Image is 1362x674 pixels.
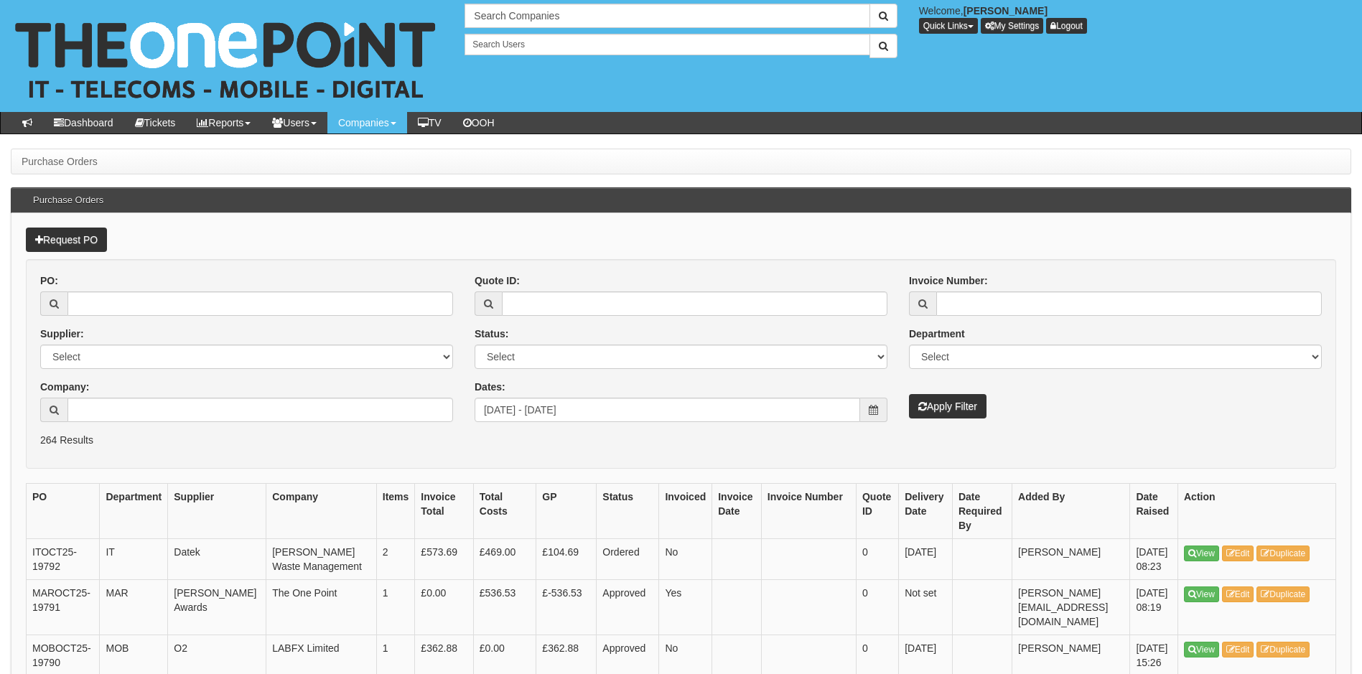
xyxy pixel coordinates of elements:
[1222,546,1254,561] a: Edit
[1222,642,1254,657] a: Edit
[1178,484,1336,539] th: Action
[909,273,988,288] label: Invoice Number:
[856,539,898,580] td: 0
[899,539,953,580] td: [DATE]
[659,580,712,635] td: Yes
[376,539,415,580] td: 2
[26,228,107,252] a: Request PO
[415,539,473,580] td: £573.69
[473,580,536,635] td: £536.53
[761,484,856,539] th: Invoice Number
[40,433,1322,447] p: 264 Results
[1256,642,1310,657] a: Duplicate
[536,539,597,580] td: £104.69
[465,4,869,28] input: Search Companies
[40,380,89,394] label: Company:
[27,580,100,635] td: MAROCT25-19791
[1012,539,1130,580] td: [PERSON_NAME]
[475,327,508,341] label: Status:
[712,484,762,539] th: Invoice Date
[1130,484,1178,539] th: Date Raised
[1046,18,1087,34] a: Logout
[100,580,168,635] td: MAR
[952,484,1012,539] th: Date Required By
[964,5,1048,17] b: [PERSON_NAME]
[465,34,869,55] input: Search Users
[266,539,377,580] td: [PERSON_NAME] Waste Management
[100,484,168,539] th: Department
[856,580,898,635] td: 0
[1222,586,1254,602] a: Edit
[452,112,505,134] a: OOH
[1184,586,1219,602] a: View
[1184,546,1219,561] a: View
[26,188,111,212] h3: Purchase Orders
[100,539,168,580] td: IT
[1012,484,1130,539] th: Added By
[908,4,1362,34] div: Welcome,
[266,580,377,635] td: The One Point
[1130,580,1178,635] td: [DATE] 08:19
[475,380,505,394] label: Dates:
[919,18,978,34] button: Quick Links
[473,484,536,539] th: Total Costs
[1184,642,1219,657] a: View
[168,580,266,635] td: [PERSON_NAME] Awards
[1130,539,1178,580] td: [DATE] 08:23
[327,112,407,134] a: Companies
[597,580,659,635] td: Approved
[376,580,415,635] td: 1
[597,539,659,580] td: Ordered
[899,580,953,635] td: Not set
[376,484,415,539] th: Items
[266,484,377,539] th: Company
[856,484,898,539] th: Quote ID
[659,539,712,580] td: No
[261,112,327,134] a: Users
[168,539,266,580] td: Datek
[186,112,261,134] a: Reports
[22,154,98,169] li: Purchase Orders
[909,327,965,341] label: Department
[40,327,84,341] label: Supplier:
[415,484,473,539] th: Invoice Total
[1256,586,1310,602] a: Duplicate
[475,273,520,288] label: Quote ID:
[899,484,953,539] th: Delivery Date
[124,112,187,134] a: Tickets
[909,394,986,418] button: Apply Filter
[536,484,597,539] th: GP
[981,18,1044,34] a: My Settings
[40,273,58,288] label: PO:
[415,580,473,635] td: £0.00
[168,484,266,539] th: Supplier
[597,484,659,539] th: Status
[536,580,597,635] td: £-536.53
[473,539,536,580] td: £469.00
[27,484,100,539] th: PO
[43,112,124,134] a: Dashboard
[407,112,452,134] a: TV
[1012,580,1130,635] td: [PERSON_NAME][EMAIL_ADDRESS][DOMAIN_NAME]
[659,484,712,539] th: Invoiced
[1256,546,1310,561] a: Duplicate
[27,539,100,580] td: ITOCT25-19792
